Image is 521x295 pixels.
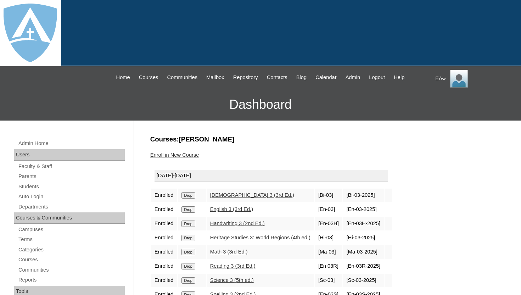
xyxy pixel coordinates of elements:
[233,73,258,82] span: Repository
[315,260,342,273] td: [En 03R]
[390,73,408,82] a: Help
[18,245,125,254] a: Categories
[315,73,336,82] span: Calendar
[263,73,291,82] a: Contacts
[342,73,364,82] a: Admin
[450,70,468,88] img: EA Administrator
[435,70,514,88] div: EA
[210,277,254,283] a: Science 3 (5th ed.)
[151,231,177,245] td: Enrolled
[18,225,125,234] a: Campuses
[267,73,287,82] span: Contacts
[315,245,342,259] td: [Ma-03]
[113,73,134,82] a: Home
[312,73,340,82] a: Calendar
[151,189,177,202] td: Enrolled
[210,263,256,269] a: Reading 3 (3rd Ed.)
[343,189,384,202] td: [Bi-03-2025]
[181,206,195,213] input: Drop
[343,231,384,245] td: [Hi-03-2025]
[210,249,248,255] a: Math 3 (3rd Ed.)
[293,73,310,82] a: Blog
[210,206,253,212] a: English 3 (3rd Ed.)
[343,274,384,287] td: [Sc-03-2025]
[18,275,125,284] a: Reports
[181,221,195,227] input: Drop
[315,274,342,287] td: [Sc-03]
[18,255,125,264] a: Courses
[135,73,162,82] a: Courses
[203,73,228,82] a: Mailbox
[18,162,125,171] a: Faculty & Staff
[315,217,342,230] td: [En-03H]
[155,170,388,182] div: [DATE]-[DATE]
[206,73,224,82] span: Mailbox
[139,73,158,82] span: Courses
[14,149,125,161] div: Users
[210,235,310,240] a: Heritage Studies 3: World Regions (4th ed.)
[18,202,125,211] a: Departments
[343,245,384,259] td: [Ma-03-2025]
[346,73,360,82] span: Admin
[230,73,262,82] a: Repository
[181,235,195,241] input: Drop
[315,231,342,245] td: [Hi-03]
[181,277,195,284] input: Drop
[18,172,125,181] a: Parents
[210,221,265,226] a: Handwriting 3 (2nd Ed.)
[151,245,177,259] td: Enrolled
[14,212,125,224] div: Courses & Communities
[18,266,125,274] a: Communities
[150,135,501,144] h3: Courses:[PERSON_NAME]
[369,73,385,82] span: Logout
[4,4,57,62] img: logo-white.png
[315,203,342,216] td: [En-03]
[18,235,125,244] a: Terms
[167,73,197,82] span: Communities
[181,249,195,255] input: Drop
[210,192,294,198] a: [DEMOGRAPHIC_DATA] 3 (3rd Ed.)
[343,260,384,273] td: [En-03R-2025]
[116,73,130,82] span: Home
[365,73,388,82] a: Logout
[181,263,195,269] input: Drop
[163,73,201,82] a: Communities
[151,274,177,287] td: Enrolled
[315,189,342,202] td: [Bi-03]
[343,203,384,216] td: [En-03-2025]
[18,192,125,201] a: Auto Login
[18,182,125,191] a: Students
[151,260,177,273] td: Enrolled
[296,73,307,82] span: Blog
[343,217,384,230] td: [En-03H-2025]
[394,73,404,82] span: Help
[18,139,125,148] a: Admin Home
[4,89,517,121] h3: Dashboard
[150,152,199,158] a: Enroll in New Course
[151,203,177,216] td: Enrolled
[151,217,177,230] td: Enrolled
[181,192,195,199] input: Drop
